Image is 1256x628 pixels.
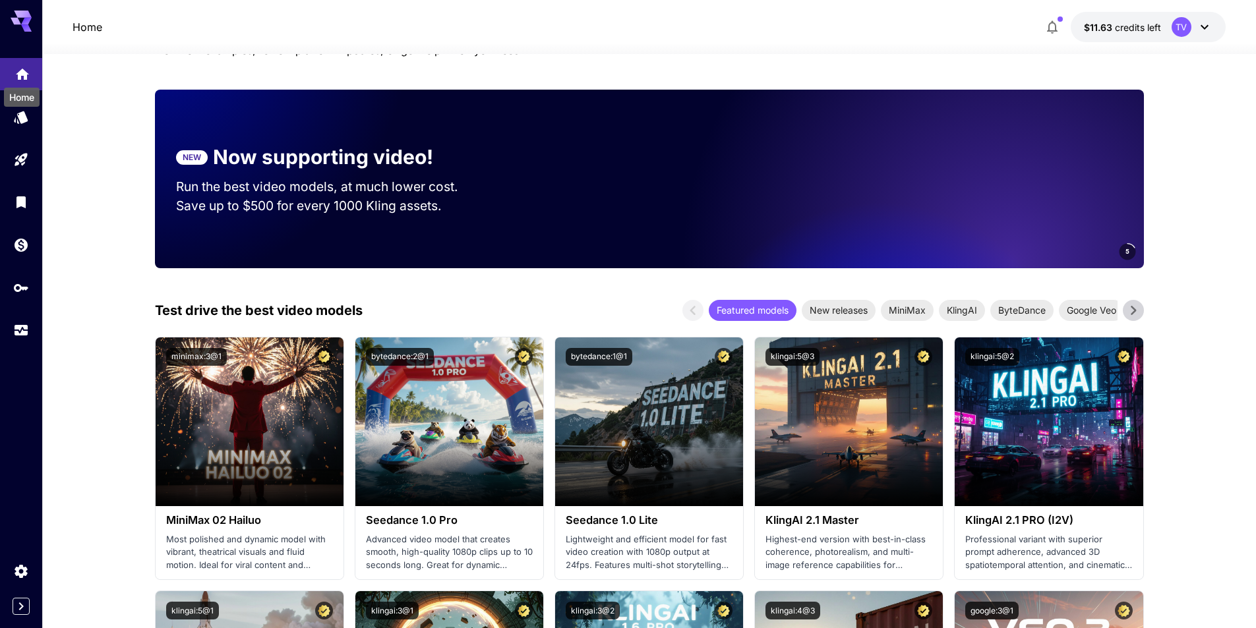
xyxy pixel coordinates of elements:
button: Certified Model – Vetted for best performance and includes a commercial license. [515,602,533,619]
p: Save up to $500 for every 1000 Kling assets. [176,196,483,215]
div: Playground [13,152,29,168]
button: Certified Model – Vetted for best performance and includes a commercial license. [315,348,333,366]
h3: Seedance 1.0 Pro [366,514,533,527]
span: ByteDance [990,303,1054,317]
p: Test drive the best video models [155,300,363,320]
button: Certified Model – Vetted for best performance and includes a commercial license. [715,348,733,366]
h3: KlingAI 2.1 PRO (I2V) [965,514,1132,527]
div: $11.62619 [1084,20,1161,34]
img: alt [755,337,943,506]
button: klingai:3@2 [566,602,620,619]
button: bytedance:1@1 [566,348,632,366]
button: Expand sidebar [13,598,30,615]
button: Certified Model – Vetted for best performance and includes a commercial license. [1115,348,1133,366]
button: Certified Model – Vetted for best performance and includes a commercial license. [715,602,733,619]
div: Home [15,62,30,78]
div: API Keys [13,279,29,296]
span: Featured models [709,303,796,317]
p: NEW [183,152,201,163]
span: Google Veo [1059,303,1124,317]
p: Run the best video models, at much lower cost. [176,177,483,196]
div: Models [13,109,29,125]
button: klingai:5@1 [166,602,219,619]
p: Most polished and dynamic model with vibrant, theatrical visuals and fluid motion. Ideal for vira... [166,533,333,572]
p: Professional variant with superior prompt adherence, advanced 3D spatiotemporal attention, and ci... [965,533,1132,572]
p: Lightweight and efficient model for fast video creation with 1080p output at 24fps. Features mult... [566,533,733,572]
button: klingai:5@2 [965,348,1019,366]
h3: Seedance 1.0 Lite [566,514,733,527]
button: Certified Model – Vetted for best performance and includes a commercial license. [515,348,533,366]
div: Home [4,88,40,107]
div: TV [1172,17,1191,37]
p: Now supporting video! [213,142,433,172]
div: MiniMax [881,300,934,321]
button: Certified Model – Vetted for best performance and includes a commercial license. [1115,602,1133,619]
div: Featured models [709,300,796,321]
div: Google Veo [1059,300,1124,321]
button: Certified Model – Vetted for best performance and includes a commercial license. [914,348,932,366]
a: Home [73,19,102,35]
div: Wallet [13,237,29,253]
span: New releases [802,303,876,317]
h3: MiniMax 02 Hailuo [166,514,333,527]
span: KlingAI [939,303,985,317]
nav: breadcrumb [73,19,102,35]
button: klingai:5@3 [765,348,820,366]
div: Library [13,194,29,210]
p: Advanced video model that creates smooth, high-quality 1080p clips up to 10 seconds long. Great f... [366,533,533,572]
div: ByteDance [990,300,1054,321]
img: alt [955,337,1143,506]
div: Settings [13,563,29,579]
img: alt [555,337,743,506]
img: alt [156,337,344,506]
span: MiniMax [881,303,934,317]
button: Certified Model – Vetted for best performance and includes a commercial license. [315,602,333,619]
h3: KlingAI 2.1 Master [765,514,932,527]
div: KlingAI [939,300,985,321]
div: Usage [13,318,29,335]
button: $11.62619TV [1071,12,1226,42]
span: credits left [1115,22,1161,33]
button: klingai:3@1 [366,602,419,619]
button: google:3@1 [965,602,1019,619]
div: New releases [802,300,876,321]
button: minimax:3@1 [166,348,227,366]
span: 5 [1125,246,1129,256]
button: bytedance:2@1 [366,348,434,366]
img: alt [355,337,543,506]
span: $11.63 [1084,22,1115,33]
p: Highest-end version with best-in-class coherence, photorealism, and multi-image reference capabil... [765,533,932,572]
button: Certified Model – Vetted for best performance and includes a commercial license. [914,602,932,619]
button: klingai:4@3 [765,602,820,619]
